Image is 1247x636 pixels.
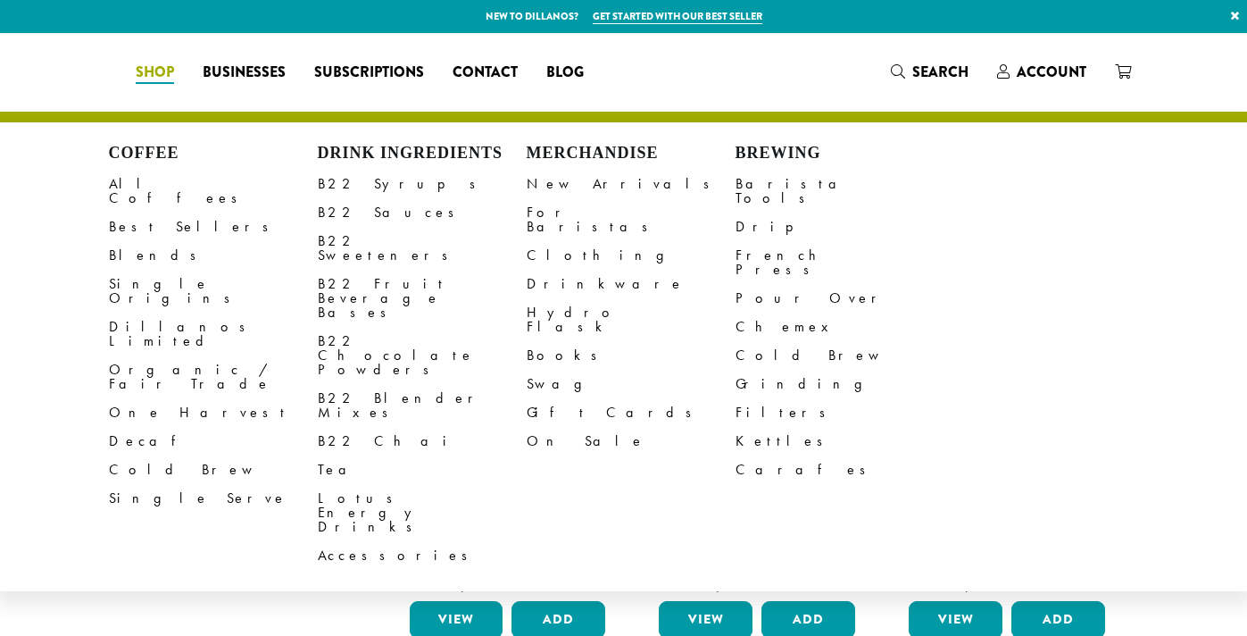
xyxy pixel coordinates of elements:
span: Blog [546,62,584,84]
a: Bodum Handheld Milk Frother $10.00 [904,311,1110,594]
a: Filters [736,398,944,427]
a: Bodum Electric Water Kettle $25.00 [654,311,860,594]
h4: Coffee [109,144,318,163]
a: One Harvest [109,398,318,427]
a: Swag [527,370,736,398]
a: Dillanos Limited [109,313,318,356]
a: Blends [109,241,318,270]
a: B22 Chai [318,427,527,456]
a: All Coffees [109,170,318,213]
a: Drinkware [527,270,736,298]
a: Books [527,341,736,370]
a: B22 Sauces [318,198,527,227]
span: Account [1017,62,1086,82]
h4: Drink Ingredients [318,144,527,163]
a: B22 Chocolate Powders [318,327,527,384]
a: Cold Brew [109,456,318,484]
a: Single Serve [109,484,318,513]
a: Chemex [736,313,944,341]
a: Organic / Fair Trade [109,356,318,398]
a: Drip [736,213,944,241]
a: Search [877,57,983,87]
a: Kettles [736,427,944,456]
a: Grinding [736,370,944,398]
a: Get started with our best seller [593,9,762,24]
a: On Sale [527,427,736,456]
a: B22 Fruit Beverage Bases [318,270,527,327]
a: Decaf [109,427,318,456]
a: Best Sellers [109,213,318,241]
a: Tea [318,456,527,484]
span: Search [912,62,969,82]
a: Lotus Energy Drinks [318,484,527,541]
span: Contact [453,62,518,84]
a: French Press [736,241,944,284]
a: B22 Sweeteners [318,227,527,270]
a: For Baristas [527,198,736,241]
h4: Merchandise [527,144,736,163]
a: Gift Cards [527,398,736,427]
a: Carafes [736,456,944,484]
a: New Arrivals [527,170,736,198]
a: Single Origins [109,270,318,313]
a: Shop [121,58,188,87]
a: Clothing [527,241,736,270]
a: Cold Brew [736,341,944,370]
a: Bodum Electric Milk Frother $30.00 [405,311,611,594]
span: Shop [136,62,174,84]
h4: Brewing [736,144,944,163]
a: B22 Blender Mixes [318,384,527,427]
a: Barista Tools [736,170,944,213]
a: B22 Syrups [318,170,527,198]
a: Pour Over [736,284,944,313]
a: Hydro Flask [527,298,736,341]
a: Accessories [318,541,527,570]
span: Businesses [203,62,286,84]
span: Subscriptions [314,62,424,84]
